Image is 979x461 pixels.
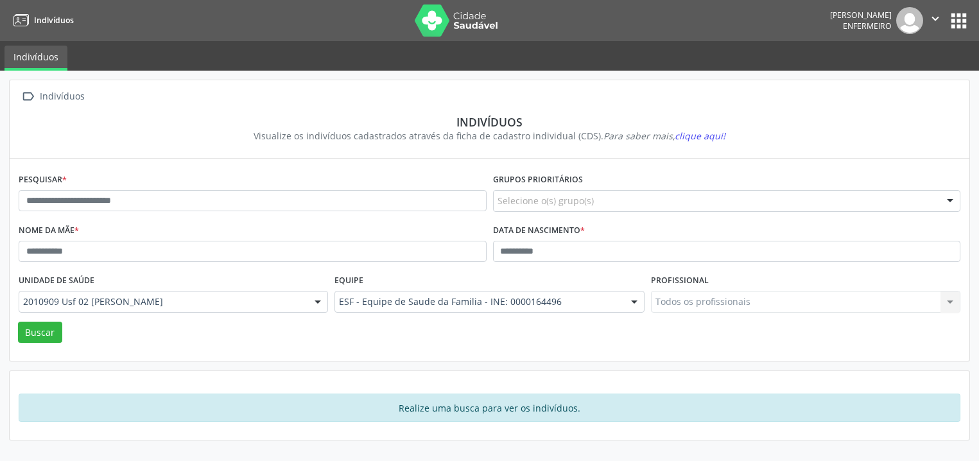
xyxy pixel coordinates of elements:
[651,271,709,291] label: Profissional
[948,10,970,32] button: apps
[896,7,923,34] img: img
[34,15,74,26] span: Indivíduos
[19,87,37,106] i: 
[830,10,892,21] div: [PERSON_NAME]
[493,170,583,190] label: Grupos prioritários
[18,322,62,344] button: Buscar
[28,129,951,143] div: Visualize os indivíduos cadastrados através da ficha de cadastro individual (CDS).
[19,87,87,106] a:  Indivíduos
[603,130,725,142] i: Para saber mais,
[843,21,892,31] span: Enfermeiro
[498,194,594,207] span: Selecione o(s) grupo(s)
[9,10,74,31] a: Indivíduos
[923,7,948,34] button: 
[493,221,585,241] label: Data de nascimento
[19,170,67,190] label: Pesquisar
[23,295,302,308] span: 2010909 Usf 02 [PERSON_NAME]
[675,130,725,142] span: clique aqui!
[19,394,960,422] div: Realize uma busca para ver os indivíduos.
[19,221,79,241] label: Nome da mãe
[339,295,618,308] span: ESF - Equipe de Saude da Familia - INE: 0000164496
[28,115,951,129] div: Indivíduos
[19,271,94,291] label: Unidade de saúde
[37,87,87,106] div: Indivíduos
[334,271,363,291] label: Equipe
[4,46,67,71] a: Indivíduos
[928,12,942,26] i: 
